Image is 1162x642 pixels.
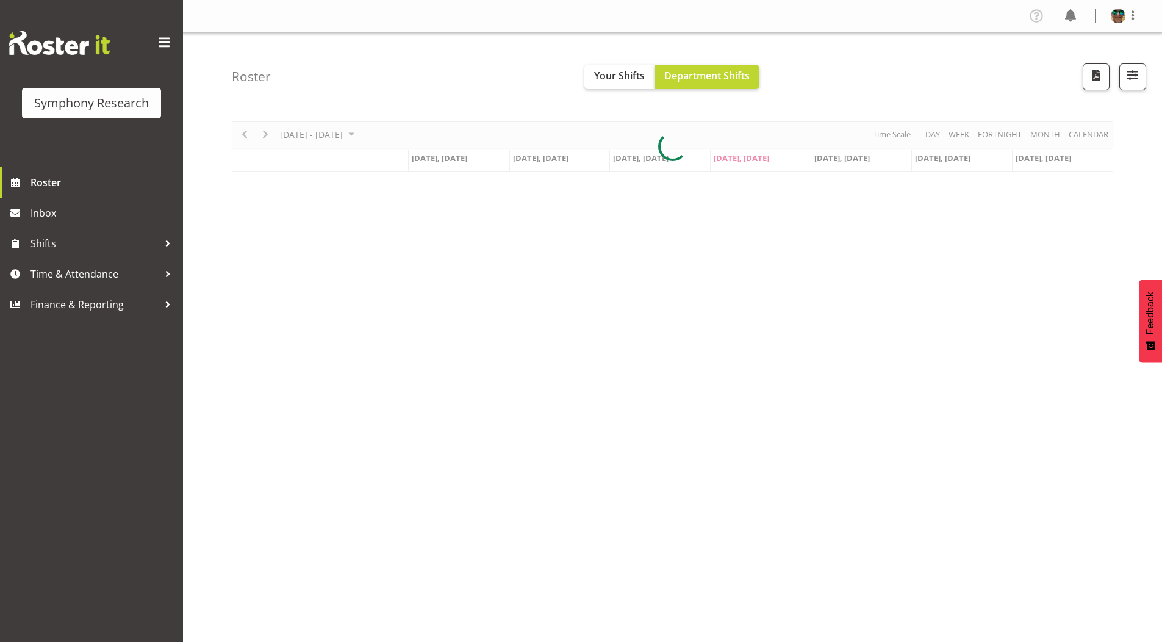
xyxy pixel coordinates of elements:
[34,94,149,112] div: Symphony Research
[1083,63,1110,90] button: Download a PDF of the roster according to the set date range.
[1139,280,1162,362] button: Feedback - Show survey
[30,173,177,192] span: Roster
[30,265,159,283] span: Time & Attendance
[655,65,759,89] button: Department Shifts
[584,65,655,89] button: Your Shifts
[30,204,177,222] span: Inbox
[30,295,159,314] span: Finance & Reporting
[30,234,159,253] span: Shifts
[1111,9,1125,23] img: said-a-husainf550afc858a57597b0cc8f557ce64376.png
[594,69,645,82] span: Your Shifts
[9,31,110,55] img: Rosterit website logo
[1119,63,1146,90] button: Filter Shifts
[232,70,271,84] h4: Roster
[1145,292,1156,334] span: Feedback
[664,69,750,82] span: Department Shifts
